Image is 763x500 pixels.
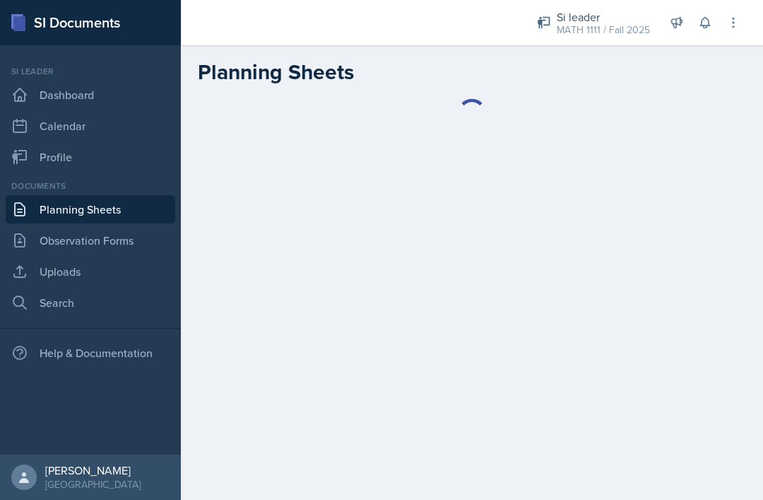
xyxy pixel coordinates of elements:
a: Planning Sheets [6,195,175,223]
div: [GEOGRAPHIC_DATA] [45,477,141,492]
a: Uploads [6,257,175,286]
a: Dashboard [6,81,175,109]
a: Search [6,289,175,317]
div: Si leader [6,65,175,78]
a: Calendar [6,112,175,140]
h2: Planning Sheets [198,59,354,85]
a: Observation Forms [6,226,175,255]
div: MATH 1111 / Fall 2025 [557,23,650,37]
div: Si leader [557,8,650,25]
a: Profile [6,143,175,171]
div: [PERSON_NAME] [45,463,141,477]
div: Documents [6,180,175,192]
div: Help & Documentation [6,339,175,367]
